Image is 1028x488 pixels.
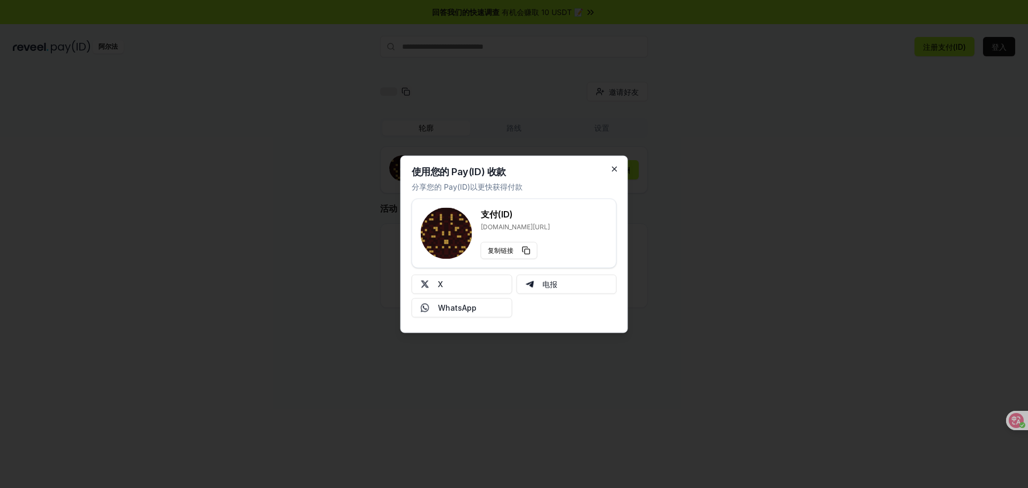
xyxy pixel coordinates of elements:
button: 电报 [516,274,617,294]
img: X [421,280,429,288]
button: WhatsApp [412,298,512,317]
img: Whatsapp [421,303,429,312]
img: Telegram [525,280,534,288]
button: X [412,274,512,294]
font: 电报 [542,280,557,289]
font: 复制链接 [488,246,513,254]
font: 分享您的 Pay(ID)以更快获得付款 [412,182,523,191]
p: [DOMAIN_NAME][URL] [481,222,550,231]
font: 支付(ID) [481,208,513,219]
font: 使用您的 Pay(ID) 收款 [412,166,506,177]
button: 复制链接 [481,242,538,259]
